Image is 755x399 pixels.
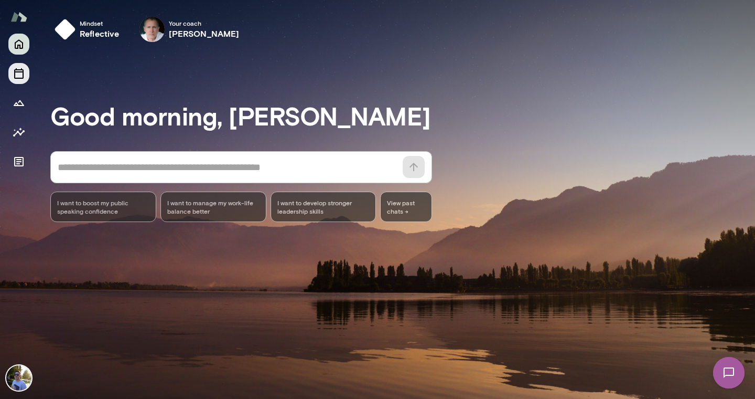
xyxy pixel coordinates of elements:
div: Mike LaneYour coach[PERSON_NAME] [132,13,247,46]
img: Mike Lane [139,17,165,42]
img: mindset [55,19,75,40]
span: Mindset [80,19,120,27]
button: Insights [8,122,29,143]
div: I want to manage my work-life balance better [160,192,266,222]
button: Sessions [8,63,29,84]
h6: reflective [80,27,120,40]
span: I want to develop stronger leadership skills [277,198,370,215]
span: I want to boost my public speaking confidence [57,198,149,215]
span: Your coach [169,19,240,27]
div: I want to develop stronger leadership skills [271,192,376,222]
span: I want to manage my work-life balance better [167,198,260,215]
img: Nico Rattazzi [6,365,31,391]
img: Mento [10,7,27,27]
div: I want to boost my public speaking confidence [50,192,156,222]
h6: [PERSON_NAME] [169,27,240,40]
button: Documents [8,151,29,172]
button: Growth Plan [8,92,29,113]
span: View past chats -> [380,192,432,222]
button: Mindsetreflective [50,13,128,46]
h3: Good morning, [PERSON_NAME] [50,101,755,130]
button: Home [8,34,29,55]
